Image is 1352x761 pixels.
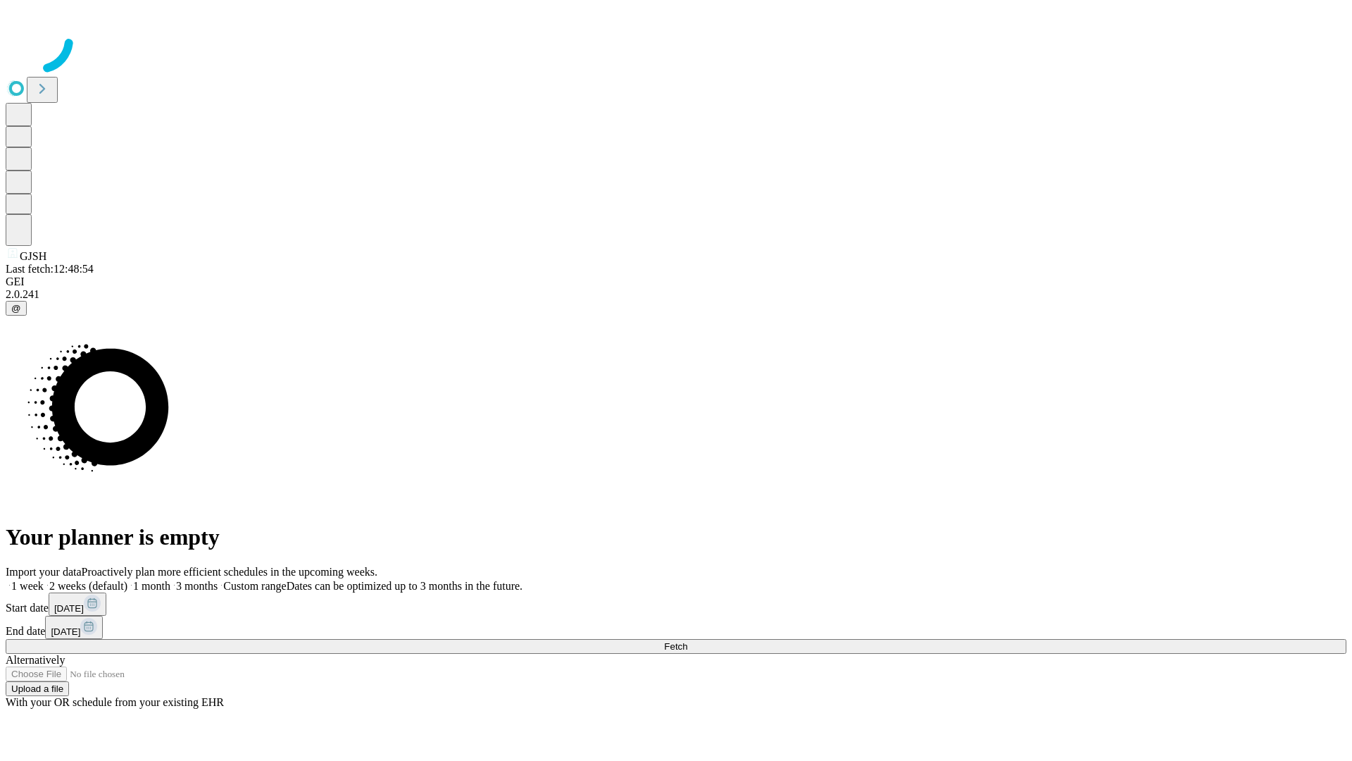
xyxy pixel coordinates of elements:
[49,593,106,616] button: [DATE]
[6,616,1346,639] div: End date
[54,603,84,614] span: [DATE]
[45,616,103,639] button: [DATE]
[6,681,69,696] button: Upload a file
[11,303,21,314] span: @
[82,566,377,578] span: Proactively plan more efficient schedules in the upcoming weeks.
[6,524,1346,550] h1: Your planner is empty
[6,639,1346,654] button: Fetch
[6,288,1346,301] div: 2.0.241
[287,580,522,592] span: Dates can be optimized up to 3 months in the future.
[6,566,82,578] span: Import your data
[664,641,687,652] span: Fetch
[6,654,65,666] span: Alternatively
[51,626,80,637] span: [DATE]
[176,580,218,592] span: 3 months
[6,301,27,316] button: @
[6,696,224,708] span: With your OR schedule from your existing EHR
[20,250,46,262] span: GJSH
[6,276,1346,288] div: GEI
[6,593,1346,616] div: Start date
[11,580,44,592] span: 1 week
[6,263,94,275] span: Last fetch: 12:48:54
[223,580,286,592] span: Custom range
[49,580,127,592] span: 2 weeks (default)
[133,580,170,592] span: 1 month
